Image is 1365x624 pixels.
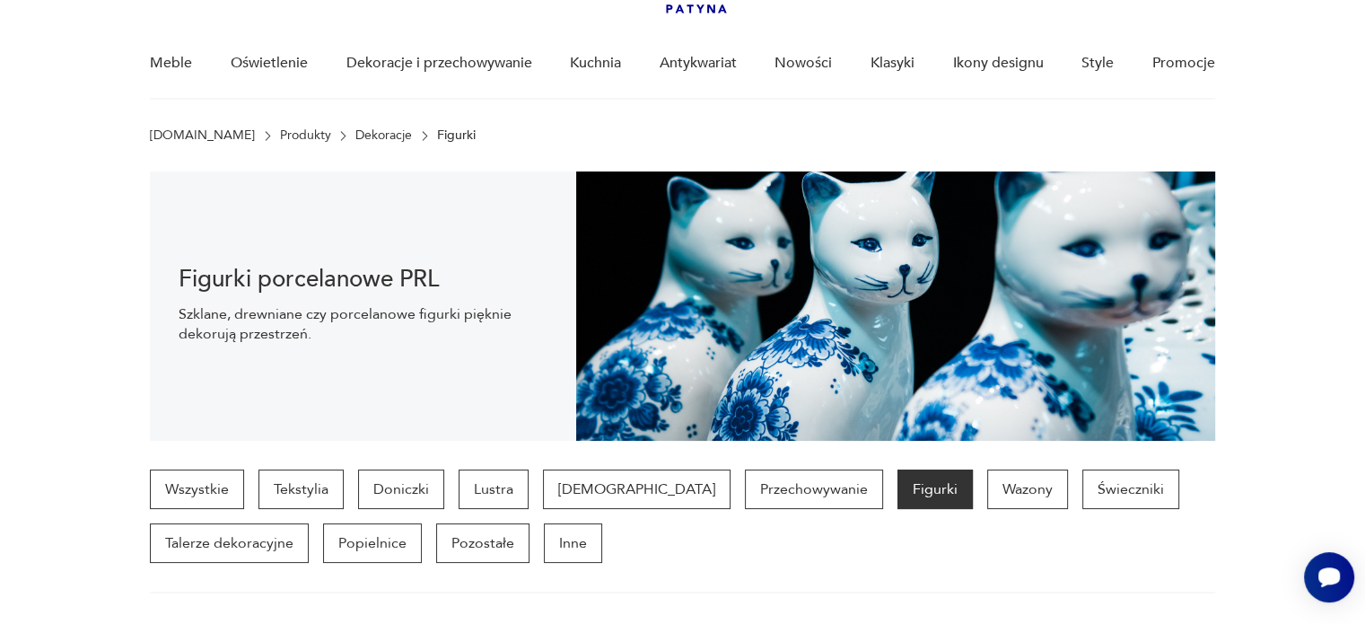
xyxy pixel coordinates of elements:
[570,29,621,98] a: Kuchnia
[1081,29,1114,98] a: Style
[952,29,1043,98] a: Ikony designu
[346,29,531,98] a: Dekoracje i przechowywanie
[459,470,529,509] a: Lustra
[871,29,914,98] a: Klasyki
[897,470,973,509] a: Figurki
[231,29,308,98] a: Oświetlenie
[179,304,547,344] p: Szklane, drewniane czy porcelanowe figurki pięknie dekorują przestrzeń.
[150,29,192,98] a: Meble
[987,470,1068,509] a: Wazony
[543,470,731,509] a: [DEMOGRAPHIC_DATA]
[1082,470,1179,509] a: Świeczniki
[745,470,883,509] a: Przechowywanie
[544,523,602,563] a: Inne
[774,29,832,98] a: Nowości
[358,470,444,509] a: Doniczki
[179,268,547,290] h1: Figurki porcelanowe PRL
[436,523,529,563] a: Pozostałe
[258,470,344,509] a: Tekstylia
[576,171,1215,441] img: Figurki vintage
[1304,552,1354,602] iframe: Smartsupp widget button
[323,523,422,563] a: Popielnice
[1152,29,1215,98] a: Promocje
[437,128,476,143] p: Figurki
[150,470,244,509] a: Wszystkie
[355,128,412,143] a: Dekoracje
[150,523,309,563] a: Talerze dekoracyjne
[150,128,255,143] a: [DOMAIN_NAME]
[660,29,737,98] a: Antykwariat
[280,128,331,143] a: Produkty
